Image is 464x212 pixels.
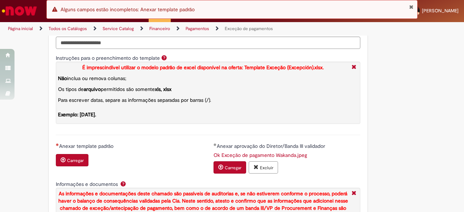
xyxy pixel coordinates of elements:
input: Nome do Diretor/Banda III validador [56,37,360,49]
a: Todos os Catálogos [49,26,87,32]
span: Os tipos de permitidos são somente [58,86,171,92]
label: Instruções para o preenchimento do template [56,55,160,61]
strong: arquivo [84,86,101,92]
a: Exceção de pagamentos [225,26,273,32]
img: ServiceNow [1,4,38,18]
strong: Não [58,75,67,82]
span: Ajuda para Informações e documentos [119,181,128,187]
small: Carregar [67,158,84,163]
i: Fechar More information Por question_info_docu [350,190,358,198]
span: Informações e documentos [56,181,119,187]
span: inclua ou remova colunas; [58,75,127,82]
a: Download de Ok Exceção de pagamento Wakanda.jpeg [214,152,307,158]
a: Financeiro [149,26,170,32]
ul: Trilhas de página [5,22,304,36]
span: Para escrever datas, separe as informações separadas por barras (/). [58,97,211,118]
a: Pagamentos [186,26,209,32]
small: Carregar [225,165,241,171]
i: Fechar More information Por question_instrucciones_para_llenar [350,64,358,71]
button: Fechar Notificação [409,4,414,10]
span: Ajuda para Instruções para o preenchimento do template [160,55,169,61]
button: Excluir anexo Ok Exceção de pagamento Wakanda.jpeg [249,161,278,174]
strong: Exemplo: [DATE]. [58,111,96,118]
strong: xls, xlsx [155,86,171,92]
span: Anexar aprovação do Diretor/Banda III validador [217,143,327,149]
button: Carregar anexo de Anexar template padrão Required [56,154,88,166]
strong: É imprescindível utilizar o modelo padrão de excel disponível na oferta: Template Exceção (Excepc... [82,64,324,71]
button: Carregar anexo de Anexar aprovação do Diretor/Banda III validador Required [214,161,246,174]
a: Página inicial [8,26,33,32]
span: Alguns campos estão incompletos: Anexar template padrão [61,6,195,13]
span: Obrigatório Preenchido [214,143,217,146]
span: [PERSON_NAME] [422,8,459,14]
a: Service Catalog [103,26,134,32]
small: Excluir [260,165,273,171]
span: Anexar template padrão [59,143,115,149]
span: Necessários [56,143,59,146]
